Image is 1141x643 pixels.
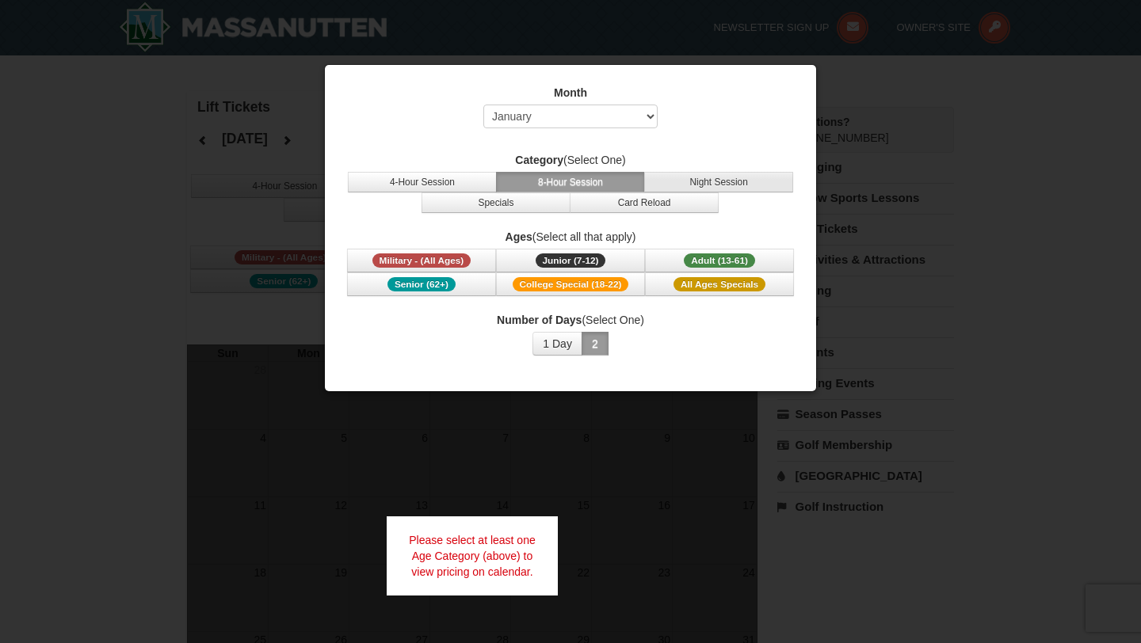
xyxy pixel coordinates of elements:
[496,272,645,296] button: College Special (18-22)
[496,172,645,192] button: 8-Hour Session
[536,253,606,268] span: Junior (7-12)
[345,229,796,245] label: (Select all that apply)
[515,154,563,166] strong: Category
[674,277,765,291] span: All Ages Specials
[645,249,794,272] button: Adult (13-61)
[345,152,796,168] label: (Select One)
[506,230,532,243] strong: Ages
[387,277,456,291] span: Senior (62+)
[387,516,558,595] div: Please select at least one Age Category (above) to view pricing on calendar.
[372,253,471,268] span: Military - (All Ages)
[496,249,645,272] button: Junior (7-12)
[347,249,496,272] button: Military - (All Ages)
[345,312,796,328] label: (Select One)
[532,332,582,356] button: 1 Day
[582,332,609,356] button: 2
[497,314,582,326] strong: Number of Days
[348,172,497,192] button: 4-Hour Session
[422,192,570,213] button: Specials
[347,272,496,296] button: Senior (62+)
[570,192,719,213] button: Card Reload
[644,172,793,192] button: Night Session
[645,272,794,296] button: All Ages Specials
[554,86,587,99] strong: Month
[513,277,629,291] span: College Special (18-22)
[684,253,755,268] span: Adult (13-61)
